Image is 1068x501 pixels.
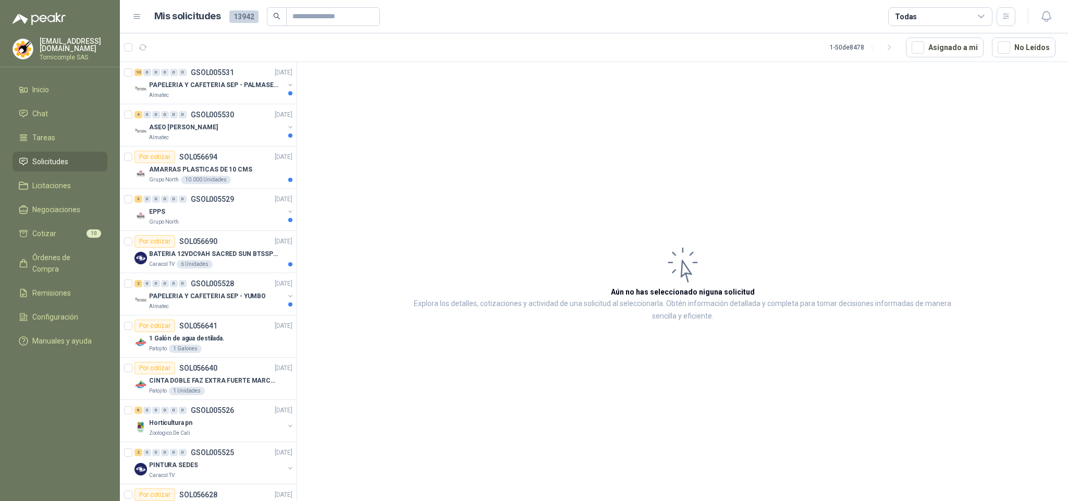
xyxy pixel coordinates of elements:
[32,156,68,167] span: Solicitudes
[152,111,160,118] div: 0
[32,108,48,119] span: Chat
[275,490,292,500] p: [DATE]
[13,331,107,351] a: Manuales y ayuda
[152,195,160,203] div: 0
[161,195,169,203] div: 0
[179,195,187,203] div: 0
[134,125,147,138] img: Company Logo
[152,407,160,414] div: 0
[134,378,147,391] img: Company Logo
[149,91,169,100] p: Almatec
[169,387,205,395] div: 1 Unidades
[152,69,160,76] div: 0
[134,320,175,332] div: Por cotizar
[149,387,167,395] p: Patojito
[32,132,55,143] span: Tareas
[13,128,107,148] a: Tareas
[134,488,175,501] div: Por cotizar
[134,111,142,118] div: 4
[179,69,187,76] div: 0
[275,237,292,247] p: [DATE]
[177,260,213,268] div: 6 Unidades
[161,449,169,456] div: 0
[275,448,292,458] p: [DATE]
[275,68,292,78] p: [DATE]
[13,80,107,100] a: Inicio
[149,218,179,226] p: Grupo North
[179,364,217,372] p: SOL056640
[179,153,217,161] p: SOL056694
[134,83,147,95] img: Company Logo
[401,298,964,323] p: Explora los detalles, cotizaciones y actividad de una solicitud al seleccionarla. Obtén informaci...
[40,38,107,52] p: [EMAIL_ADDRESS][DOMAIN_NAME]
[13,224,107,243] a: Cotizar10
[152,280,160,287] div: 0
[149,133,169,142] p: Almatec
[149,418,192,428] p: Horticultura pn
[161,407,169,414] div: 0
[13,248,107,279] a: Órdenes de Compra
[134,404,294,437] a: 6 0 0 0 0 0 GSOL005526[DATE] Company LogoHorticultura pnZoologico De Cali
[275,152,292,162] p: [DATE]
[179,449,187,456] div: 0
[32,311,78,323] span: Configuración
[120,315,297,358] a: Por cotizarSOL056641[DATE] Company Logo1 Galón de agua destilada.Patojito1 Galones
[191,195,234,203] p: GSOL005529
[611,286,755,298] h3: Aún no has seleccionado niguna solicitud
[170,69,178,76] div: 0
[170,195,178,203] div: 0
[152,449,160,456] div: 0
[13,39,33,59] img: Company Logo
[179,111,187,118] div: 0
[32,228,56,239] span: Cotizar
[143,449,151,456] div: 0
[191,449,234,456] p: GSOL005525
[906,38,984,57] button: Asignado a mi
[120,358,297,400] a: Por cotizarSOL056640[DATE] Company LogoCINTA DOBLE FAZ EXTRA FUERTE MARCA:3MPatojito1 Unidades
[229,10,259,23] span: 13942
[149,345,167,353] p: Patojito
[275,321,292,331] p: [DATE]
[179,491,217,498] p: SOL056628
[191,280,234,287] p: GSOL005528
[191,69,234,76] p: GSOL005531
[32,287,71,299] span: Remisiones
[32,252,97,275] span: Órdenes de Compra
[170,280,178,287] div: 0
[275,279,292,289] p: [DATE]
[134,167,147,180] img: Company Logo
[149,249,279,259] p: BATERIA 12VDC9AH SACRED SUN BTSSP12-9HR
[149,334,225,344] p: 1 Galón de agua destilada.
[149,460,198,470] p: PINTURA SEDES
[830,39,898,56] div: 1 - 50 de 8478
[170,407,178,414] div: 0
[143,195,151,203] div: 0
[154,9,221,24] h1: Mis solicitudes
[161,111,169,118] div: 0
[13,307,107,327] a: Configuración
[179,322,217,329] p: SOL056641
[149,302,169,311] p: Almatec
[149,165,252,175] p: AMARRAS PLASTICAS DE 10 CMS
[161,69,169,76] div: 0
[149,376,279,386] p: CINTA DOBLE FAZ EXTRA FUERTE MARCA:3M
[134,446,294,480] a: 2 0 0 0 0 0 GSOL005525[DATE] Company LogoPINTURA SEDESCaracol TV
[179,407,187,414] div: 0
[87,229,101,238] span: 10
[32,204,80,215] span: Negociaciones
[120,146,297,189] a: Por cotizarSOL056694[DATE] Company LogoAMARRAS PLASTICAS DE 10 CMSGrupo North10.000 Unidades
[134,69,142,76] div: 10
[134,463,147,475] img: Company Logo
[895,11,917,22] div: Todas
[134,195,142,203] div: 3
[134,362,175,374] div: Por cotizar
[32,335,92,347] span: Manuales y ayuda
[13,152,107,172] a: Solicitudes
[161,280,169,287] div: 0
[134,407,142,414] div: 6
[149,260,175,268] p: Caracol TV
[40,54,107,60] p: Tornicomple SAS
[149,80,279,90] p: PAPELERIA Y CAFETERIA SEP - PALMASECA
[120,231,297,273] a: Por cotizarSOL056690[DATE] Company LogoBATERIA 12VDC9AH SACRED SUN BTSSP12-9HRCaracol TV6 Unidades
[134,336,147,349] img: Company Logo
